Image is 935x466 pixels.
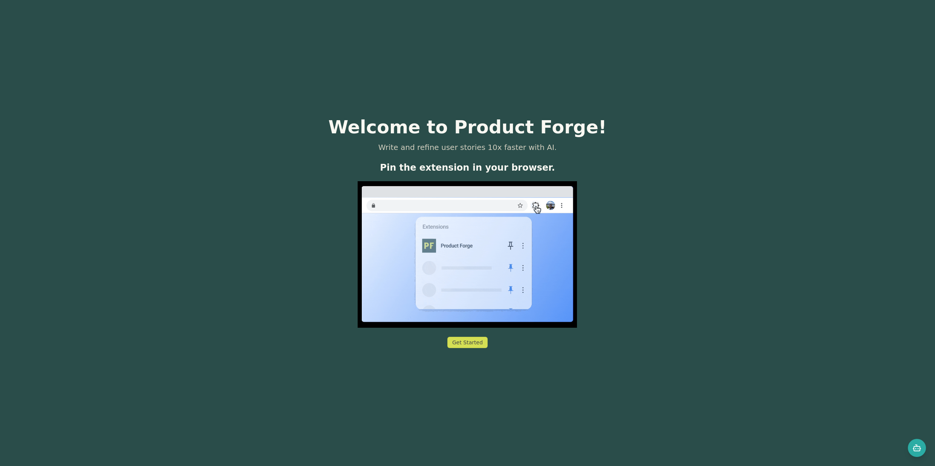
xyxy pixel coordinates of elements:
[452,339,483,346] div: Get Started
[358,181,577,327] img: Pin It
[380,162,555,174] p: Pin the extension in your browser.
[447,337,488,348] button: Get Started
[328,118,606,136] h1: Welcome to Product Forge!
[328,142,606,153] p: Write and refine user stories 10x faster with AI.
[908,439,926,457] button: Open chat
